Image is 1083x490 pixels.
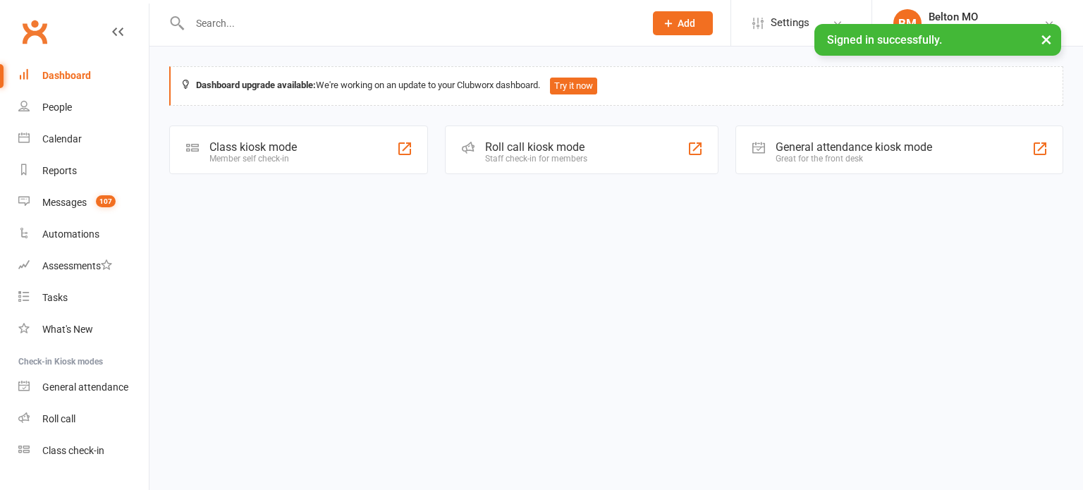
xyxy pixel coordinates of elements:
span: Signed in successfully. [827,33,942,47]
a: General attendance kiosk mode [18,372,149,403]
button: Add [653,11,713,35]
div: BM [893,9,922,37]
div: General attendance kiosk mode [776,140,932,154]
span: 107 [96,195,116,207]
div: Belton MO [929,11,987,23]
a: Reports [18,155,149,187]
div: Automations [42,228,99,240]
input: Search... [185,13,635,33]
div: Class kiosk mode [209,140,297,154]
button: × [1034,24,1059,54]
div: Staff check-in for members [485,154,587,164]
a: Automations [18,219,149,250]
a: Dashboard [18,60,149,92]
div: Member self check-in [209,154,297,164]
div: General attendance [42,381,128,393]
div: Roll call [42,413,75,424]
a: What's New [18,314,149,345]
div: Dashboard [42,70,91,81]
div: Reports [42,165,77,176]
div: We're working on an update to your Clubworx dashboard. [169,66,1063,106]
a: People [18,92,149,123]
span: Add [678,18,695,29]
div: Class check-in [42,445,104,456]
a: Clubworx [17,14,52,49]
a: Calendar [18,123,149,155]
div: ACA Network [929,23,987,36]
a: Tasks [18,282,149,314]
a: Roll call [18,403,149,435]
div: Tasks [42,292,68,303]
div: Assessments [42,260,112,271]
span: Settings [771,7,809,39]
a: Messages 107 [18,187,149,219]
div: What's New [42,324,93,335]
div: People [42,102,72,113]
a: Class kiosk mode [18,435,149,467]
div: Messages [42,197,87,208]
div: Roll call kiosk mode [485,140,587,154]
button: Try it now [550,78,597,94]
div: Great for the front desk [776,154,932,164]
strong: Dashboard upgrade available: [196,80,316,90]
a: Assessments [18,250,149,282]
div: Calendar [42,133,82,145]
